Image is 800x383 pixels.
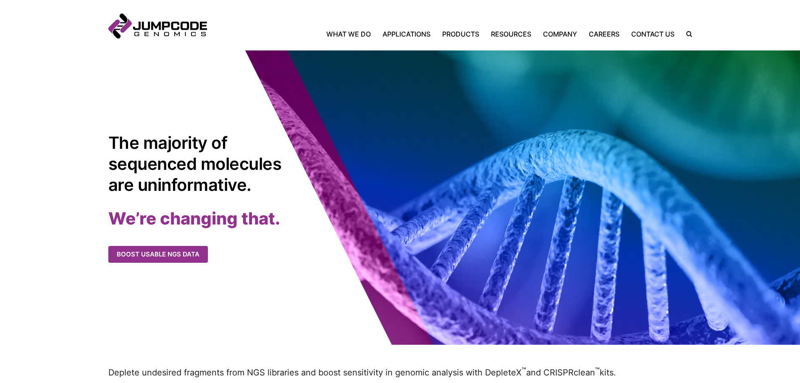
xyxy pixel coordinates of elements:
a: Boost usable NGS data [108,246,208,263]
nav: Primary Navigation [207,29,680,39]
a: What We Do [326,29,377,39]
a: Contact Us [625,29,680,39]
a: Resources [485,29,537,39]
a: Products [436,29,485,39]
a: Careers [583,29,625,39]
a: Company [537,29,583,39]
h2: We’re changing that. [108,208,400,229]
a: Applications [377,29,436,39]
label: Search the site. [680,31,692,37]
sup: ™ [522,367,526,374]
sup: ™ [595,367,600,374]
p: Deplete undesired fragments from NGS libraries and boost sensitivity in genomic analysis with Dep... [108,366,692,379]
h1: The majority of sequenced molecules are uninformative. [108,132,287,195]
